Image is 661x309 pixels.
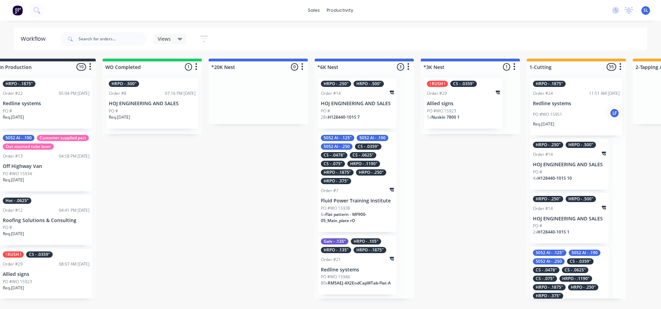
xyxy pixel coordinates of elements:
[59,90,90,97] div: 05:04 PM [DATE]
[537,175,572,181] span: H128440-101S 10
[450,81,477,87] div: CS - .0359"
[78,32,147,46] input: Search for orders...
[3,285,24,291] p: Req. [DATE]
[321,108,330,114] p: PO #
[318,236,397,295] div: Galv - .135"HRPO - .105"HRPO - .135"HRPO - .1875"Order #21Redline systemsPO #WO 1594680xRM5AEJ-4X...
[566,196,596,202] div: HRPO - .500"
[59,207,90,213] div: 04:41 PM [DATE]
[533,162,606,168] p: HOJ ENGINEERING AND SALES
[321,81,351,87] div: HRPO - .250"
[530,139,609,190] div: HRPO - .250"HRPO - .500"Order #14HOJ ENGINEERING AND SALESPO #4xH128440-101S 10
[533,121,554,127] p: Req. [DATE]
[3,251,24,258] div: ! RUSH !
[109,101,196,107] p: HOJ ENGINEERING AND SALES
[533,151,553,158] div: Order #14
[347,161,380,167] div: HRPO - .1190"
[3,153,23,159] div: Order #13
[566,142,596,148] div: HRPO - .500"
[3,271,90,277] p: Allied signs
[321,161,345,167] div: CS - .075"
[109,81,139,87] div: HRPO - .500"
[533,258,565,265] div: 5052 Al - .250
[533,223,542,229] p: PO #
[321,114,328,120] span: 28 x
[3,143,54,150] div: Out sourced tube laser
[350,152,376,158] div: CS - .0625"
[533,81,566,87] div: HRPO - .1875"
[321,198,394,204] p: Fluid Power Training Institute
[354,81,384,87] div: HRPO - .500"
[533,276,557,282] div: CS - .075"
[321,135,354,141] div: 5052 Al - .125"
[321,178,351,184] div: HRPO - .375"
[427,90,447,97] div: Order #29
[21,35,49,43] div: Workflow
[559,276,592,282] div: HRPO - .1190"
[356,169,386,176] div: HRPO - .250"
[321,169,354,176] div: HRPO - .1875"
[3,108,12,114] p: PO #
[357,135,388,141] div: 5052 Al - .190
[533,196,563,202] div: HRPO - .250"
[533,250,566,256] div: 5052 Al - .125"
[431,114,460,120] span: Nuskin 7800 1
[533,111,562,118] p: PO #WO 15951
[318,132,397,232] div: 5052 Al - .125"5052 Al - .1905052 Al - .250CS - .0359"CS - .0478"CS - .0625"CS - .075"HRPO - .119...
[354,247,386,253] div: HRPO - .1875"
[589,90,620,97] div: 11:51 AM [DATE]
[530,78,622,136] div: HRPO - .1875"Order #2411:51 AM [DATE]Redline systemsPO #WO 15951LFReq.[DATE]
[3,207,23,213] div: Order #12
[328,114,360,120] span: H128440-101S 7
[3,135,34,141] div: 5052 Al - .190
[321,211,325,217] span: 6 x
[59,153,90,159] div: 04:58 PM [DATE]
[3,261,23,267] div: Order #29
[609,108,620,118] div: LF
[355,143,381,150] div: CS - .0359"
[321,90,341,97] div: Order #14
[26,251,53,258] div: CS - .0359"
[533,267,559,273] div: CS - .0478"
[3,177,24,183] p: Req. [DATE]
[109,90,126,97] div: Order #8
[321,101,394,107] p: HOJ ENGINEERING AND SALES
[3,163,90,169] p: Off Highway Van
[321,152,347,158] div: CS - .0478"
[533,142,563,148] div: HRPO - .250"
[533,229,537,235] span: 2 x
[3,101,90,107] p: Redline systems
[533,293,563,299] div: HRPO - .375"
[3,198,31,204] div: Hot - .0625"
[321,205,350,211] p: PO #WO 15938
[643,7,648,13] span: SL
[106,78,198,129] div: HRPO - .500"Order #807:16 PM [DATE]HOJ ENGINEERING AND SALESPO #Req.[DATE]
[304,5,323,16] div: sales
[568,284,598,290] div: HRPO - .250"
[321,188,338,194] div: Order #7
[3,90,23,97] div: Order #22
[3,114,24,120] p: Req. [DATE]
[323,5,357,16] div: productivity
[533,284,566,290] div: HRPO - .1875"
[158,35,171,42] span: Views
[533,101,620,107] p: Redline systems
[533,169,542,175] p: PO #
[3,279,32,285] p: PO #WO 15923
[424,78,503,129] div: ! RUSH !CS - .0359"Order #29Allied signsPO #WO 159231xNuskin 7800 1
[321,211,367,223] span: Flat pattern - MF900-05_Main_plate rO
[569,250,600,256] div: 5052 Al - .190
[37,135,89,141] div: Customer supplied part
[109,114,130,120] p: Req. [DATE]
[530,193,609,244] div: HRPO - .250"HRPO - .500"Order #14HOJ ENGINEERING AND SALESPO #2xH128440-101S 1
[59,261,90,267] div: 08:07 AM [DATE]
[533,90,553,97] div: Order #24
[321,247,351,253] div: HRPO - .135"
[3,225,12,231] p: PO #
[562,267,588,273] div: CS - .0625"
[109,108,118,114] p: PO #
[427,108,456,114] p: PO #WO 15923
[318,78,397,129] div: HRPO - .250"HRPO - .500"Order #14HOJ ENGINEERING AND SALESPO #28xH128440-101S 7
[537,229,569,235] span: H128440-101S 1
[321,143,353,150] div: 5052 Al - .250
[351,238,381,245] div: HRPO - .105"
